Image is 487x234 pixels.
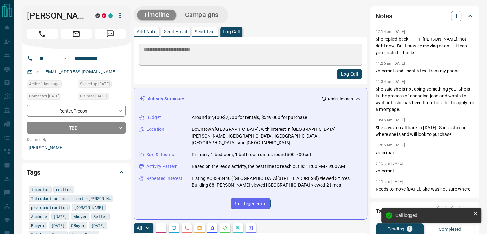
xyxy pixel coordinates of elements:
[102,13,106,18] div: property.ca
[31,186,49,193] span: investor
[376,149,474,156] p: voicemail
[27,105,126,117] div: Renter , Precon
[376,86,474,113] p: She said she is not doing something yet. She is in the process of changing jobs and wants to wait...
[95,29,126,39] span: Message
[27,167,40,178] h2: Tags
[108,13,113,18] div: condos.ca
[27,165,126,180] div: Tags
[78,80,126,89] div: Fri May 12 2017
[376,168,474,174] p: voicemail
[61,54,69,62] button: Open
[197,225,202,230] svg: Emails
[376,124,474,138] p: She says to call back in [DATE]. She is staying where she is and will look to purchase.
[27,137,126,143] p: Claimed By:
[337,69,362,79] button: Log Call
[376,161,403,166] p: 3:15 pm [DATE]
[27,80,75,89] div: Tue Aug 19 2025
[29,93,59,99] span: Contacted [DATE]
[139,93,362,105] div: Activity Summary4 minutes ago
[27,143,126,153] p: [PERSON_NAME]
[164,29,187,34] p: Send Email
[376,68,474,74] p: voicemail and I sent a text from my phone.
[248,225,253,230] svg: Agent Actions
[376,29,405,34] p: 12:14 pm [DATE]
[192,151,313,158] p: Primarily 1-bedroom, 1-bathroom units around 500-700 sqft
[61,29,92,39] span: Email
[376,180,403,184] p: 1:11 pm [DATE]
[31,204,68,211] span: pre construction
[31,222,45,229] span: Bbuyer
[137,226,142,230] p: All
[44,69,117,74] a: [EMAIL_ADDRESS][DOMAIN_NAME]
[192,163,345,170] p: Based on the lead's activity, the best time to reach out is: 11:00 PM - 9:00 AM
[328,96,353,102] p: 4 minutes ago
[158,225,164,230] svg: Notes
[231,198,271,209] button: Regenerate
[376,118,405,122] p: 10:45 am [DATE]
[146,151,174,158] p: Size & Rooms
[137,29,156,34] p: Add Note
[51,222,65,229] span: [DATE]
[235,225,240,230] svg: Opportunities
[56,186,72,193] span: realtor
[74,204,103,211] span: [DOMAIN_NAME]
[376,186,474,220] p: Needs to move [DATE]. She was not sure where she wanted to move therefore she did not want any li...
[27,93,75,102] div: Wed Jul 02 2025
[27,29,58,39] span: Call
[93,213,107,220] span: Seller
[192,175,362,188] p: Listing #C8393440 ([GEOGRAPHIC_DATA][STREET_ADDRESS]) viewed 3 times, Building 88 [PERSON_NAME] v...
[376,204,474,219] div: Tasks
[80,93,107,99] span: Claimed [DATE]
[31,195,111,202] span: Introduction email sent -[PERSON_NAME]
[195,29,215,34] p: Send Text
[146,175,182,182] p: Repeated Interest
[395,213,470,218] div: Call logged
[27,122,126,134] div: TBD
[376,206,392,216] h2: Tasks
[192,114,307,121] p: Around $2,400-$2,700 for rentals, $549,000 for purchase
[210,225,215,230] svg: Listing Alerts
[376,79,405,84] p: 11:34 am [DATE]
[376,8,474,24] div: Notes
[95,13,100,18] div: mrloft.ca
[35,70,40,74] svg: Email Verified
[71,222,85,229] span: CBuyer
[148,96,184,102] p: Activity Summary
[376,36,474,56] p: She replied back------ Hi [PERSON_NAME], not right now. But I may be moving soon. I'll keep you p...
[376,143,405,147] p: 11:05 am [DATE]
[73,213,87,220] span: Abuyer
[439,227,461,231] p: Completed
[29,81,60,87] span: Active 1 hour ago
[146,126,164,133] p: Location
[376,61,405,66] p: 11:26 am [DATE]
[27,11,86,21] h1: [PERSON_NAME]
[80,81,110,87] span: Signed up [DATE]
[78,93,126,102] div: Mon Oct 30 2023
[31,213,47,220] span: Asshole
[223,225,228,230] svg: Requests
[179,10,225,20] button: Campaigns
[184,225,189,230] svg: Calls
[387,227,404,231] p: Pending
[376,11,392,21] h2: Notes
[137,10,176,20] button: Timeline
[408,227,411,231] p: 1
[192,126,362,146] p: Downtown [GEOGRAPHIC_DATA], with interest in [GEOGRAPHIC_DATA][PERSON_NAME], [GEOGRAPHIC_DATA], [...
[146,114,161,121] p: Budget
[171,225,176,230] svg: Lead Browsing Activity
[53,213,67,220] span: [DATE]
[223,29,240,34] p: Log Call
[91,222,105,229] span: [DATE]
[146,163,178,170] p: Activity Pattern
